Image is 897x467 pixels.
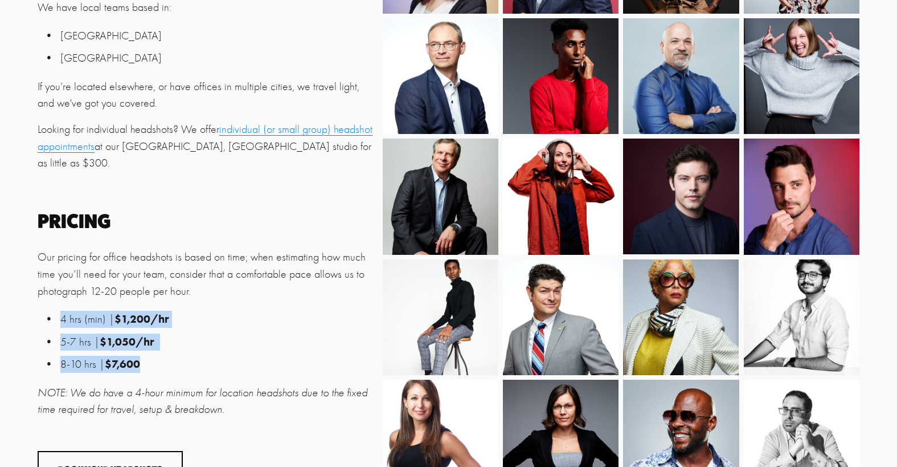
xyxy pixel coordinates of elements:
p: Our pricing for office headshots is based on time; when estimating how much time you’ll need for ... [38,249,376,299]
img: TonyAntoccia_24-07-17_GitHubRKO_5524.jpg [744,139,859,312]
img: 220412_HitachiVantara_Scott_Strubel_22-04-12_0151.jpg [383,132,498,277]
strong: $1,200/hr [114,312,169,326]
p: If you’re located elsewhere, or have offices in multiple cities, we travel light, and we've got y... [38,78,376,112]
h2: Pricing [38,212,376,231]
p: 4 hrs (min) | [60,311,376,328]
img: 220218_TommyDunsmore_029.jpg [503,9,619,154]
p: Looking for individual headshots? We offer at our [GEOGRAPHIC_DATA], [GEOGRAPHIC_DATA] studio for... [38,121,376,172]
img: LesleySavin_22-03-07_0330.jpg [623,241,739,415]
img: 220412_HitachiVantara_GeertVandendorpe_22-04-12_0824.jpg [364,18,517,134]
img: AlliKnapp_19-07-16_1496.jpg [503,133,619,272]
p: 5-7 hrs | [60,334,376,351]
a: individual (or small group) headshot appointments [38,123,372,153]
img: AdamWeiss_22-02-04_0926.jpg [485,259,637,375]
em: NOTE: We do have a 4-hour minimum for location headshots due to the fixed time required for trave... [38,386,370,416]
strong: $1,050/hr [100,335,154,348]
img: AdamErickson_21-10-20_1136.jpg [617,139,762,254]
p: [GEOGRAPHIC_DATA] [60,27,376,44]
p: [GEOGRAPHIC_DATA] [60,50,376,67]
p: 8-10 hrs | [60,356,376,373]
img: AlbanyAlexander_22-05-02_0568.jpg [725,18,878,134]
strong: $7,600 [105,357,140,371]
img: ￼PeterMasson__210621_GolderWC47.jpg [610,18,752,134]
img: TommyDunsmore_22-04-21_0206.jpg [383,251,498,428]
img: 210804_AshwinRaoccc0247[BW].jpg [744,245,859,379]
